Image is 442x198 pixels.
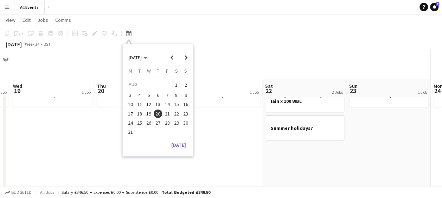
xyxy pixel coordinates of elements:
[35,15,51,25] a: Jobs
[265,125,344,131] h3: Summer holidays?
[349,83,358,89] span: Sun
[154,91,162,99] span: 6
[162,109,172,118] button: 21-08-2026
[265,92,344,104] h3: HOLD [PERSON_NAME] and Iain x 100 WBL
[265,115,344,140] app-job-card: Summer holidays?
[430,3,438,11] a: 7
[172,80,181,91] button: 01-08-2026
[162,118,172,127] button: 28-08-2026
[135,109,144,118] button: 18-08-2026
[126,119,135,127] span: 24
[13,83,22,89] span: Wed
[250,90,259,95] div: 1 Job
[154,110,162,118] span: 20
[153,109,162,118] button: 20-08-2026
[126,91,135,100] button: 03-08-2026
[162,190,210,195] span: Total Budgeted £346.50
[135,91,144,100] button: 04-08-2026
[172,119,181,127] span: 29
[163,100,172,109] span: 14
[181,80,190,90] span: 2
[153,100,162,109] button: 13-08-2026
[145,91,153,99] span: 5
[264,87,273,95] span: 22
[145,100,153,109] span: 12
[144,91,153,100] button: 05-08-2026
[44,41,51,47] div: BST
[162,100,172,109] button: 14-08-2026
[14,0,45,14] button: All Events
[144,109,153,118] button: 19-08-2026
[154,100,162,109] span: 13
[175,68,178,74] span: S
[172,110,181,118] span: 22
[145,119,153,127] span: 26
[181,118,190,127] button: 30-08-2026
[126,100,135,109] span: 10
[3,15,18,25] a: View
[163,119,172,127] span: 28
[129,54,142,61] span: [DATE]
[97,83,106,89] span: Thu
[38,17,48,23] span: Jobs
[181,100,190,109] button: 16-08-2026
[23,41,41,47] span: Week 34
[126,91,135,99] span: 3
[39,190,56,195] span: All jobs
[20,15,33,25] a: Edit
[135,100,144,109] button: 11-08-2026
[181,110,190,118] span: 23
[172,91,181,100] button: 08-08-2026
[23,17,31,23] span: Edit
[172,80,181,90] span: 1
[126,51,150,64] button: Choose month and year
[184,68,187,74] span: S
[126,118,135,127] button: 24-08-2026
[135,110,144,118] span: 18
[181,91,190,100] button: 09-08-2026
[168,139,189,151] button: [DATE]
[172,91,181,99] span: 8
[11,190,32,195] span: Budgeted
[147,68,151,74] span: W
[6,17,15,23] span: View
[157,68,159,74] span: T
[144,118,153,127] button: 26-08-2026
[332,90,343,95] div: 2 Jobs
[135,100,144,109] span: 11
[55,17,71,23] span: Comms
[181,109,190,118] button: 23-08-2026
[144,100,153,109] button: 12-08-2026
[96,87,106,95] span: 20
[126,80,172,91] td: AUG
[181,80,190,91] button: 02-08-2026
[163,110,172,118] span: 21
[135,119,144,127] span: 25
[6,41,22,48] div: [DATE]
[135,118,144,127] button: 25-08-2026
[436,2,439,6] span: 7
[126,128,135,136] span: 31
[128,68,132,74] span: M
[172,100,181,109] span: 15
[348,87,358,95] span: 23
[153,91,162,100] button: 06-08-2026
[181,100,190,109] span: 16
[82,90,91,95] div: 1 Job
[172,109,181,118] button: 22-08-2026
[12,87,22,95] span: 19
[126,127,135,137] button: 31-08-2026
[181,119,190,127] span: 30
[162,91,172,100] button: 07-08-2026
[145,110,153,118] span: 19
[62,190,210,195] div: Salary £346.50 + Expenses £0.00 + Subsistence £0.00 =
[172,100,181,109] button: 15-08-2026
[265,83,273,89] span: Sat
[4,189,33,196] button: Budgeted
[126,100,135,109] button: 10-08-2026
[52,15,74,25] a: Comms
[126,109,135,118] button: 17-08-2026
[179,51,193,65] button: Next month
[154,119,162,127] span: 27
